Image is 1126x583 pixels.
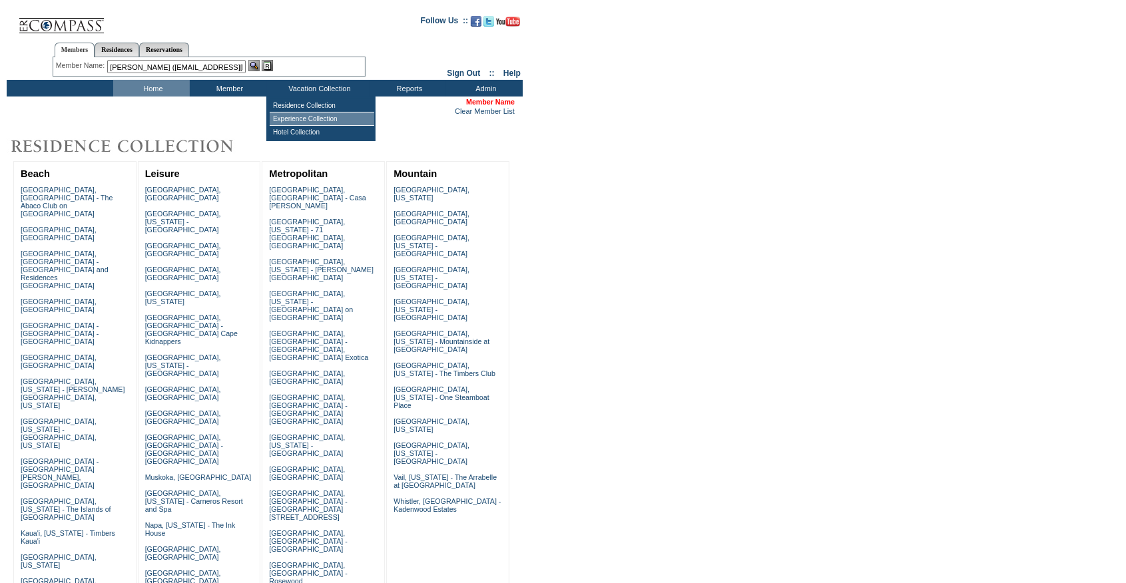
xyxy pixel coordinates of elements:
a: [GEOGRAPHIC_DATA], [US_STATE] - [GEOGRAPHIC_DATA] [269,433,345,457]
a: Become our fan on Facebook [471,20,481,28]
img: Compass Home [18,7,105,34]
a: [GEOGRAPHIC_DATA], [GEOGRAPHIC_DATA] - [GEOGRAPHIC_DATA], [GEOGRAPHIC_DATA] Exotica [269,329,368,361]
a: [GEOGRAPHIC_DATA], [GEOGRAPHIC_DATA] - The Abaco Club on [GEOGRAPHIC_DATA] [21,186,113,218]
a: [GEOGRAPHIC_DATA], [US_STATE] - [GEOGRAPHIC_DATA] [145,353,221,377]
a: [GEOGRAPHIC_DATA], [US_STATE] [145,290,221,305]
td: Experience Collection [270,112,374,126]
a: [GEOGRAPHIC_DATA], [US_STATE] - The Timbers Club [394,361,495,377]
td: Reports [370,80,446,97]
a: [GEOGRAPHIC_DATA], [GEOGRAPHIC_DATA] [21,226,97,242]
a: Whistler, [GEOGRAPHIC_DATA] - Kadenwood Estates [394,497,501,513]
img: i.gif [7,20,17,21]
a: Muskoka, [GEOGRAPHIC_DATA] [145,473,251,481]
a: [GEOGRAPHIC_DATA], [US_STATE] - Carneros Resort and Spa [145,489,243,513]
a: Subscribe to our YouTube Channel [496,20,520,28]
a: Beach [21,168,50,179]
td: Member [190,80,266,97]
span: :: [489,69,495,78]
span: Member Name [466,98,515,106]
a: [GEOGRAPHIC_DATA], [GEOGRAPHIC_DATA] [145,409,221,425]
a: [GEOGRAPHIC_DATA], [GEOGRAPHIC_DATA] [394,210,469,226]
a: Reservations [139,43,189,57]
a: [GEOGRAPHIC_DATA], [US_STATE] [394,417,469,433]
a: [GEOGRAPHIC_DATA], [US_STATE] - One Steamboat Place [394,385,489,409]
a: [GEOGRAPHIC_DATA], [GEOGRAPHIC_DATA] - [GEOGRAPHIC_DATA] [269,529,347,553]
a: [GEOGRAPHIC_DATA], [GEOGRAPHIC_DATA] - [GEOGRAPHIC_DATA] and Residences [GEOGRAPHIC_DATA] [21,250,109,290]
td: Admin [446,80,523,97]
a: Metropolitan [269,168,328,179]
a: [GEOGRAPHIC_DATA], [US_STATE] - [GEOGRAPHIC_DATA] [145,210,221,234]
a: [GEOGRAPHIC_DATA], [GEOGRAPHIC_DATA] - [GEOGRAPHIC_DATA] [GEOGRAPHIC_DATA] [269,393,347,425]
a: Member List [474,107,515,115]
a: [GEOGRAPHIC_DATA], [GEOGRAPHIC_DATA] [269,465,345,481]
a: Mountain [394,168,437,179]
a: [GEOGRAPHIC_DATA] - [GEOGRAPHIC_DATA][PERSON_NAME], [GEOGRAPHIC_DATA] [21,457,99,489]
a: [GEOGRAPHIC_DATA], [US_STATE] - 71 [GEOGRAPHIC_DATA], [GEOGRAPHIC_DATA] [269,218,345,250]
img: Become our fan on Facebook [471,16,481,27]
a: [GEOGRAPHIC_DATA], [US_STATE] - [GEOGRAPHIC_DATA] [394,234,469,258]
a: [GEOGRAPHIC_DATA], [GEOGRAPHIC_DATA] [269,369,345,385]
a: [GEOGRAPHIC_DATA], [US_STATE] - Mountainside at [GEOGRAPHIC_DATA] [394,329,489,353]
a: Kaua'i, [US_STATE] - Timbers Kaua'i [21,529,115,545]
img: Subscribe to our YouTube Channel [496,17,520,27]
td: Follow Us :: [421,15,468,31]
a: Clear [455,107,472,115]
a: Help [503,69,521,78]
img: Follow us on Twitter [483,16,494,27]
a: [GEOGRAPHIC_DATA], [US_STATE] [21,553,97,569]
a: Leisure [145,168,180,179]
a: Napa, [US_STATE] - The Ink House [145,521,236,537]
a: [GEOGRAPHIC_DATA], [GEOGRAPHIC_DATA] [145,186,221,202]
img: Destinations by Exclusive Resorts [7,133,266,160]
a: [GEOGRAPHIC_DATA] - [GEOGRAPHIC_DATA] - [GEOGRAPHIC_DATA] [21,321,99,345]
a: Residences [95,43,139,57]
a: [GEOGRAPHIC_DATA], [US_STATE] - The Islands of [GEOGRAPHIC_DATA] [21,497,111,521]
a: [GEOGRAPHIC_DATA], [GEOGRAPHIC_DATA] [21,297,97,313]
a: [GEOGRAPHIC_DATA], [GEOGRAPHIC_DATA] - Casa [PERSON_NAME] [269,186,366,210]
td: Hotel Collection [270,126,374,138]
a: [GEOGRAPHIC_DATA], [GEOGRAPHIC_DATA] - [GEOGRAPHIC_DATA][STREET_ADDRESS] [269,489,347,521]
div: Member Name: [56,60,107,71]
a: [GEOGRAPHIC_DATA], [US_STATE] [394,186,469,202]
a: [GEOGRAPHIC_DATA], [US_STATE] - [GEOGRAPHIC_DATA] on [GEOGRAPHIC_DATA] [269,290,353,321]
a: [GEOGRAPHIC_DATA], [GEOGRAPHIC_DATA] [145,385,221,401]
a: [GEOGRAPHIC_DATA], [US_STATE] - [GEOGRAPHIC_DATA], [US_STATE] [21,417,97,449]
a: Follow us on Twitter [483,20,494,28]
img: View [248,60,260,71]
td: Residence Collection [270,99,374,112]
a: Vail, [US_STATE] - The Arrabelle at [GEOGRAPHIC_DATA] [394,473,497,489]
td: Vacation Collection [266,80,370,97]
a: [GEOGRAPHIC_DATA], [GEOGRAPHIC_DATA] [21,353,97,369]
a: [GEOGRAPHIC_DATA], [GEOGRAPHIC_DATA] [145,545,221,561]
a: [GEOGRAPHIC_DATA], [US_STATE] - [GEOGRAPHIC_DATA] [394,441,469,465]
a: [GEOGRAPHIC_DATA], [US_STATE] - [PERSON_NAME][GEOGRAPHIC_DATA], [US_STATE] [21,377,125,409]
td: Home [113,80,190,97]
a: Sign Out [447,69,480,78]
a: [GEOGRAPHIC_DATA], [GEOGRAPHIC_DATA] - [GEOGRAPHIC_DATA] Cape Kidnappers [145,313,238,345]
a: [GEOGRAPHIC_DATA], [US_STATE] - [GEOGRAPHIC_DATA] [394,266,469,290]
a: [GEOGRAPHIC_DATA], [US_STATE] - [GEOGRAPHIC_DATA] [394,297,469,321]
img: Reservations [262,60,273,71]
a: Members [55,43,95,57]
a: [GEOGRAPHIC_DATA], [GEOGRAPHIC_DATA] [145,266,221,282]
a: [GEOGRAPHIC_DATA], [US_STATE] - [PERSON_NAME][GEOGRAPHIC_DATA] [269,258,374,282]
a: [GEOGRAPHIC_DATA], [GEOGRAPHIC_DATA] - [GEOGRAPHIC_DATA] [GEOGRAPHIC_DATA] [145,433,223,465]
a: [GEOGRAPHIC_DATA], [GEOGRAPHIC_DATA] [145,242,221,258]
